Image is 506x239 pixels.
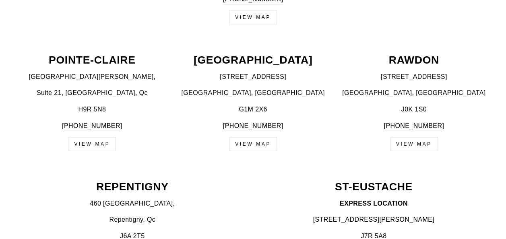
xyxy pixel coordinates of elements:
[390,137,438,151] a: VIEW MAP
[338,55,490,66] p: RAWDON
[223,121,283,132] a: [PHONE_NUMBER]
[229,10,277,25] a: View map
[16,214,249,225] p: Repentigny, Qc
[68,137,116,151] a: VIEW MAP
[62,121,122,132] a: [PHONE_NUMBER]
[177,55,329,66] p: [GEOGRAPHIC_DATA]
[384,121,444,132] a: [PHONE_NUMBER]
[16,104,168,115] p: H9R 5N8
[16,55,168,66] p: POINTE-CLAIRE
[177,104,329,115] p: G1M 2X6
[338,72,490,82] p: [STREET_ADDRESS]
[338,104,490,115] p: J0K 1S0
[16,88,168,98] p: Suite 21, [GEOGRAPHIC_DATA], Qc
[16,72,168,82] p: [GEOGRAPHIC_DATA][PERSON_NAME],
[258,181,490,192] p: ST-EUSTACHE
[258,214,490,225] p: [STREET_ADDRESS][PERSON_NAME]
[177,88,329,98] p: [GEOGRAPHIC_DATA], [GEOGRAPHIC_DATA]
[340,200,408,207] strong: EXPRESS LOCATION
[177,72,329,82] p: [STREET_ADDRESS]
[16,198,249,209] p: 460 [GEOGRAPHIC_DATA],
[229,137,277,151] a: VIEW MAP
[338,88,490,98] p: [GEOGRAPHIC_DATA], [GEOGRAPHIC_DATA]
[16,181,249,192] p: REPENTIGNY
